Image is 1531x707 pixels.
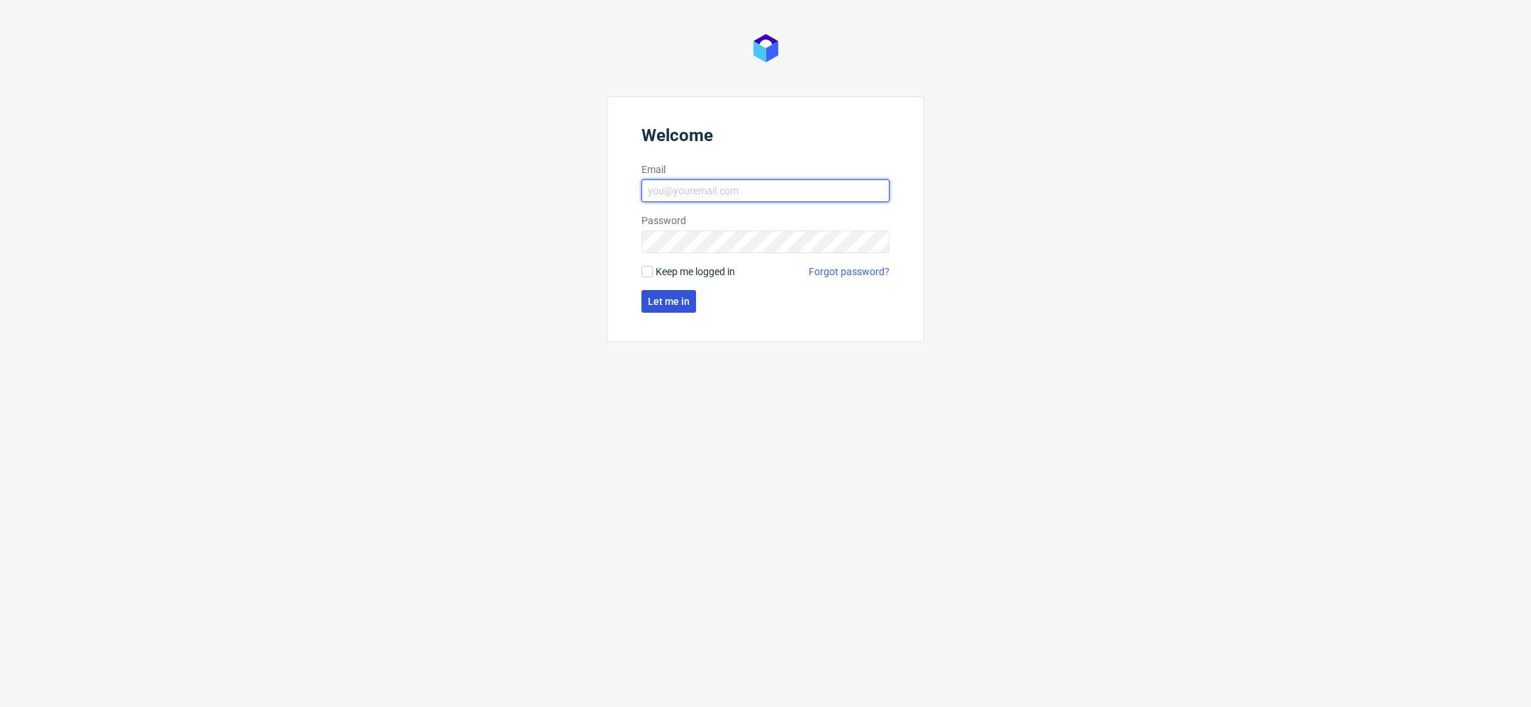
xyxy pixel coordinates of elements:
[648,296,690,306] span: Let me in
[641,179,890,202] input: you@youremail.com
[809,265,890,279] a: Forgot password?
[641,290,696,313] button: Let me in
[641,213,890,228] label: Password
[641,126,890,151] header: Welcome
[656,265,735,279] span: Keep me logged in
[641,162,890,177] label: Email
